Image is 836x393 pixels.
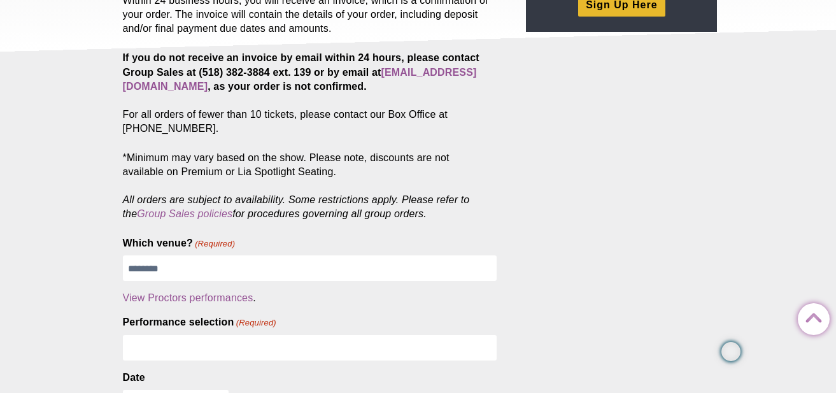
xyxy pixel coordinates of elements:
[123,292,253,303] a: View Proctors performances
[123,151,497,221] p: *Minimum may vary based on the show. Please note, discounts are not available on Premium or Lia S...
[123,194,470,219] em: All orders are subject to availability. Some restrictions apply. Please refer to the for procedur...
[123,52,479,91] strong: If you do not receive an invoice by email within 24 hours, please contact Group Sales at (518) 38...
[123,371,145,385] label: Date
[123,315,276,329] label: Performance selection
[798,304,823,329] a: Back to Top
[123,67,477,92] a: [EMAIL_ADDRESS][DOMAIN_NAME]
[123,236,236,250] label: Which venue?
[137,208,232,219] a: Group Sales policies
[123,51,497,135] p: For all orders of fewer than 10 tickets, please contact our Box Office at [PHONE_NUMBER].
[194,238,236,250] span: (Required)
[123,291,497,305] div: .
[235,317,276,329] span: (Required)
